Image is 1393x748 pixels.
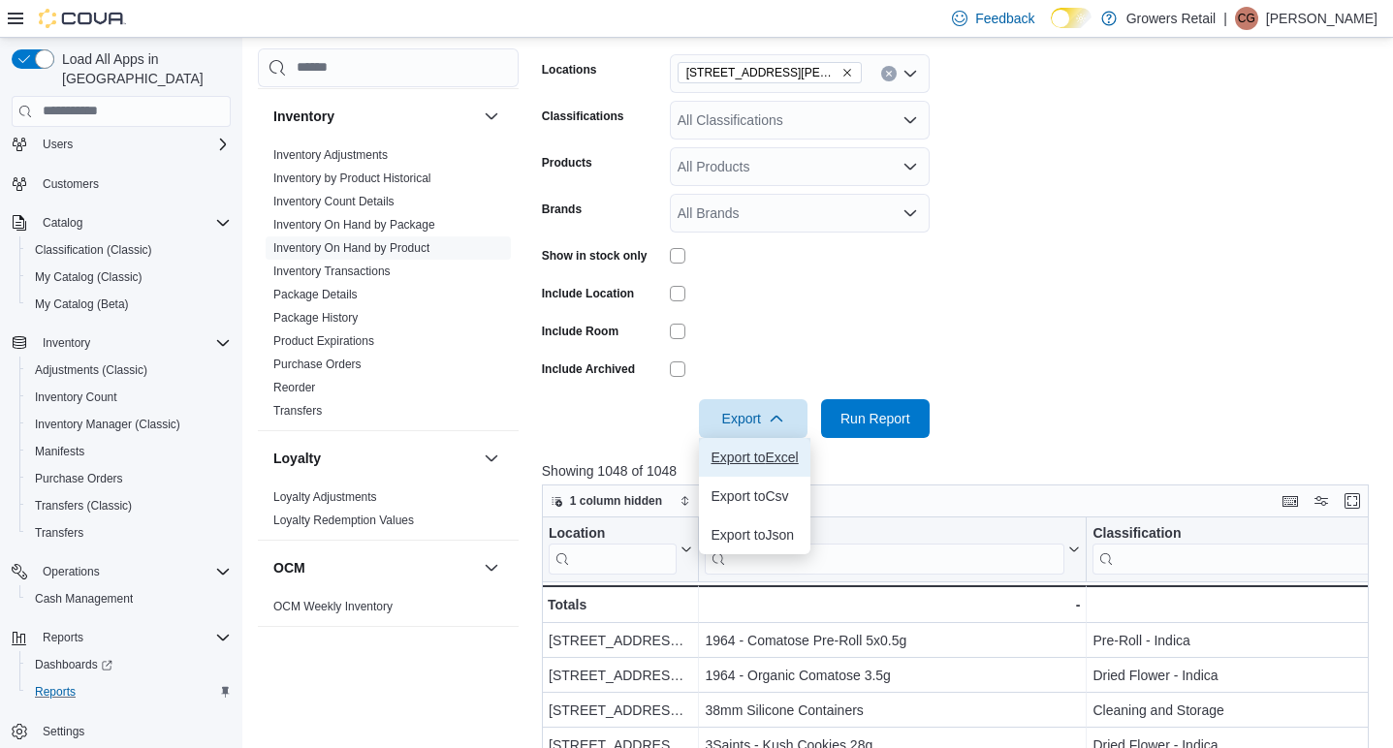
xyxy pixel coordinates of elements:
a: Purchase Orders [27,467,131,490]
button: My Catalog (Classic) [19,264,238,291]
p: | [1223,7,1227,30]
span: Package Details [273,287,358,302]
a: Inventory Adjustments [273,148,388,162]
a: Dashboards [19,651,238,678]
button: Clear input [881,66,897,81]
span: Operations [43,564,100,579]
div: Product [705,524,1064,574]
button: Inventory [480,105,503,128]
button: Enter fullscreen [1341,489,1364,513]
span: Inventory [35,331,231,355]
span: Users [43,137,73,152]
button: Location [549,524,692,574]
div: Location [549,524,677,543]
span: 1 column hidden [570,493,662,509]
span: Customers [43,176,99,192]
a: My Catalog (Classic) [27,265,150,289]
button: Manifests [19,438,238,465]
p: [PERSON_NAME] [1266,7,1377,30]
a: OCM Weekly Inventory [273,600,393,613]
button: Sort fields [672,489,758,513]
div: Location [549,524,677,574]
span: Reorder [273,380,315,395]
span: Transfers (Classic) [27,494,231,517]
span: Inventory Manager (Classic) [35,417,180,432]
span: Transfers [273,403,322,419]
button: Open list of options [902,112,918,128]
div: Classification [1092,524,1388,574]
a: Purchase Orders [273,358,362,371]
span: Inventory Count [35,390,117,405]
span: Product Expirations [273,333,374,349]
span: Export [711,399,796,438]
span: Loyalty Adjustments [273,489,377,505]
div: Loyalty [258,485,519,540]
span: Settings [43,724,84,739]
a: Package History [273,311,358,325]
a: Inventory Count Details [273,195,395,208]
span: Operations [35,560,231,583]
button: Purchase Orders [19,465,238,492]
button: Export [699,399,807,438]
h3: OCM [273,558,305,577]
span: My Catalog (Beta) [35,296,129,312]
a: Loyalty Redemption Values [273,514,414,527]
button: Catalog [4,209,238,236]
button: Settings [4,717,238,745]
div: Product [705,524,1064,543]
span: Manifests [27,440,231,463]
span: Transfers (Classic) [35,498,132,514]
span: Inventory Adjustments [273,147,388,163]
span: Adjustments (Classic) [27,358,231,382]
button: Product [705,524,1080,574]
span: OCM Weekly Inventory [273,599,393,614]
button: OCM [273,558,476,577]
span: Package History [273,310,358,326]
div: [STREET_ADDRESS][PERSON_NAME] [549,629,692,652]
button: Transfers (Classic) [19,492,238,519]
a: Adjustments (Classic) [27,358,155,382]
button: Export toExcel [699,438,809,477]
span: Purchase Orders [273,357,362,372]
button: Reports [19,678,238,705]
label: Brands [542,202,582,217]
button: Inventory [4,329,238,357]
p: Growers Retail [1126,7,1217,30]
h3: Pricing [273,644,319,664]
label: Include Location [542,286,634,301]
span: Classification (Classic) [35,242,152,258]
button: Inventory [35,331,98,355]
button: Open list of options [902,205,918,221]
a: Reports [27,680,83,703]
span: Dashboards [35,657,112,672]
span: My Catalog (Beta) [27,293,231,316]
a: Transfers [27,521,91,545]
a: Transfers (Classic) [27,494,140,517]
span: Inventory On Hand by Package [273,217,435,233]
button: Pricing [273,644,476,664]
span: Settings [35,719,231,743]
span: Catalog [43,215,82,231]
button: Export toCsv [699,477,809,515]
button: Adjustments (Classic) [19,357,238,384]
div: Inventory [258,143,519,430]
a: Transfers [273,404,322,418]
div: Classification [1092,524,1388,543]
button: Open list of options [902,66,918,81]
span: Transfers [27,521,231,545]
span: Inventory Count Details [273,194,395,209]
button: Users [4,131,238,158]
span: Load All Apps in [GEOGRAPHIC_DATA] [54,49,231,88]
span: Classification (Classic) [27,238,231,262]
span: Inventory [43,335,90,351]
label: Classifications [542,109,624,124]
button: Export toJson [699,515,809,554]
input: Dark Mode [1051,8,1092,28]
label: Show in stock only [542,248,648,264]
label: Products [542,155,592,171]
p: Showing 1048 of 1048 [542,461,1377,481]
button: Remove 1021 Pape Avenue from selection in this group [841,67,853,78]
span: 1021 Pape Avenue [678,62,862,83]
button: Loyalty [480,447,503,470]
